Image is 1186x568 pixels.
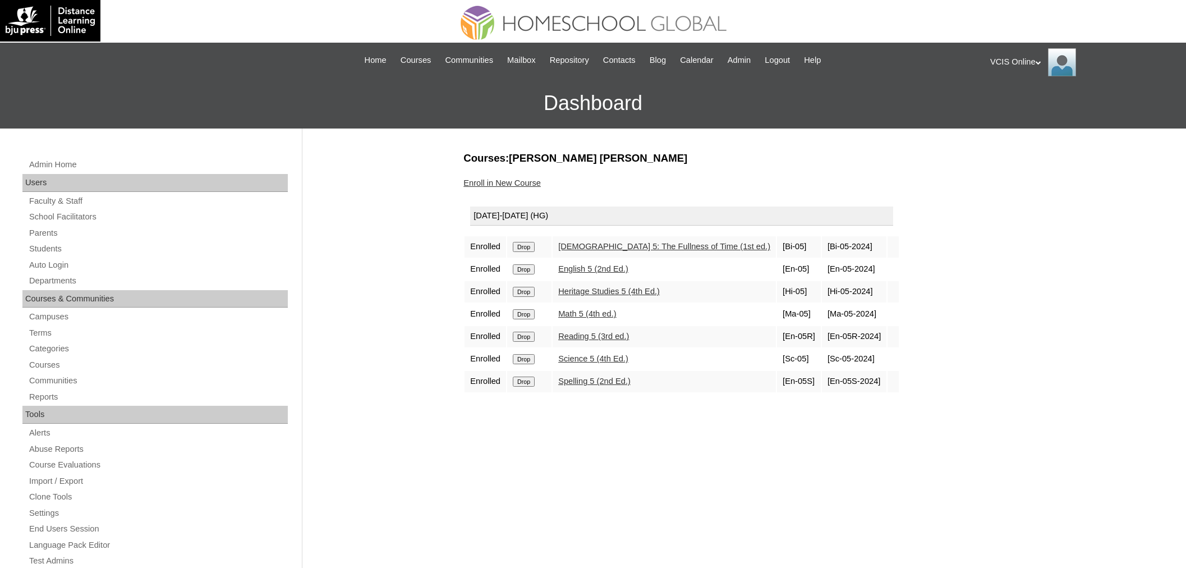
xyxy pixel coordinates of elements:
a: Students [28,242,288,256]
a: Test Admins [28,554,288,568]
td: Enrolled [465,304,506,325]
span: Courses [401,54,431,67]
a: Terms [28,326,288,340]
td: [Ma-05-2024] [822,304,886,325]
td: [En-05] [777,259,821,280]
a: Departments [28,274,288,288]
td: [Sc-05] [777,349,821,370]
td: [En-05-2024] [822,259,886,280]
span: Logout [765,54,790,67]
td: [En-05S-2024] [822,371,886,392]
a: School Facilitators [28,210,288,224]
a: Admin Home [28,158,288,172]
td: Enrolled [465,281,506,303]
span: Communities [445,54,493,67]
a: Alerts [28,426,288,440]
div: VCIS Online [990,48,1175,76]
a: Help [798,54,826,67]
a: Admin [722,54,757,67]
span: Mailbox [507,54,536,67]
div: Users [22,174,288,192]
td: [En-05R-2024] [822,326,886,347]
h3: Dashboard [6,78,1180,129]
a: Contacts [597,54,641,67]
a: [DEMOGRAPHIC_DATA] 5: The Fullness of Time (1st ed.) [558,242,770,251]
a: Parents [28,226,288,240]
a: Settings [28,506,288,520]
a: End Users Session [28,522,288,536]
input: Drop [513,377,535,387]
td: Enrolled [465,349,506,370]
a: Communities [439,54,499,67]
a: Reading 5 (3rd ed.) [558,332,629,341]
span: Blog [650,54,666,67]
input: Drop [513,264,535,274]
a: Reports [28,390,288,404]
a: Enroll in New Course [463,178,541,187]
a: Faculty & Staff [28,194,288,208]
span: Repository [550,54,589,67]
div: Courses & Communities [22,290,288,308]
a: Import / Export [28,474,288,488]
a: Spelling 5 (2nd Ed.) [558,377,631,386]
span: Home [365,54,387,67]
a: Heritage Studies 5 (4th Ed.) [558,287,660,296]
input: Drop [513,309,535,319]
span: Help [804,54,821,67]
a: Course Evaluations [28,458,288,472]
td: [Hi-05-2024] [822,281,886,303]
span: Calendar [680,54,713,67]
input: Drop [513,287,535,297]
td: [Bi-05-2024] [822,236,886,258]
img: VCIS Online Admin [1048,48,1076,76]
a: Blog [644,54,672,67]
a: Home [359,54,392,67]
td: Enrolled [465,371,506,392]
a: Repository [544,54,595,67]
a: Logout [759,54,796,67]
td: Enrolled [465,236,506,258]
td: [Hi-05] [777,281,821,303]
a: Clone Tools [28,490,288,504]
a: Categories [28,342,288,356]
input: Drop [513,332,535,342]
a: Courses [28,358,288,372]
a: Mailbox [502,54,541,67]
div: [DATE]-[DATE] (HG) [470,207,893,226]
span: Admin [728,54,751,67]
td: [Ma-05] [777,304,821,325]
td: [Sc-05-2024] [822,349,886,370]
span: Contacts [603,54,636,67]
a: Communities [28,374,288,388]
td: Enrolled [465,259,506,280]
img: logo-white.png [6,6,95,36]
a: Abuse Reports [28,442,288,456]
a: Language Pack Editor [28,538,288,552]
a: Courses [395,54,437,67]
td: [En-05R] [777,326,821,347]
input: Drop [513,242,535,252]
a: English 5 (2nd Ed.) [558,264,628,273]
div: Tools [22,406,288,424]
a: Science 5 (4th Ed.) [558,354,628,363]
a: Calendar [674,54,719,67]
h3: Courses:[PERSON_NAME] [PERSON_NAME] [463,151,1019,166]
td: [En-05S] [777,371,821,392]
a: Auto Login [28,258,288,272]
td: Enrolled [465,326,506,347]
a: Campuses [28,310,288,324]
a: Math 5 (4th ed.) [558,309,616,318]
td: [Bi-05] [777,236,821,258]
input: Drop [513,354,535,364]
